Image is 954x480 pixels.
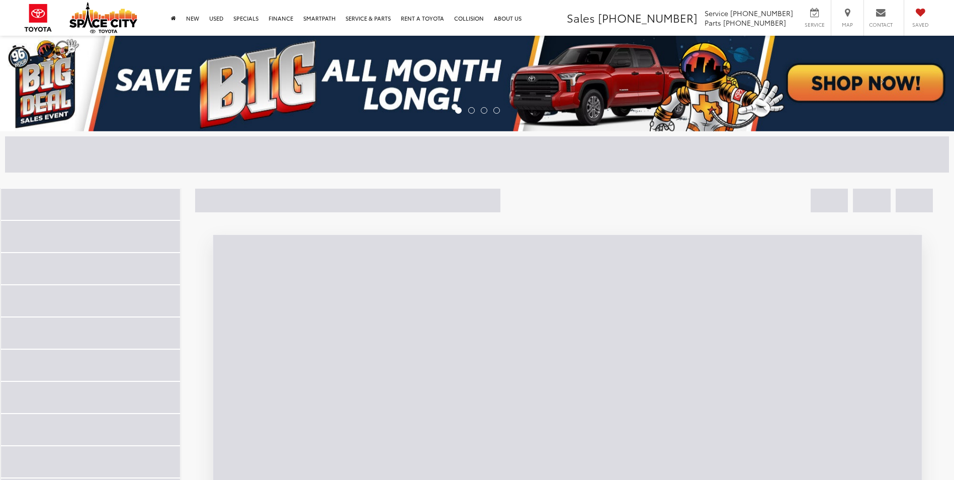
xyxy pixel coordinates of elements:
[598,10,698,26] span: [PHONE_NUMBER]
[836,21,858,28] span: Map
[730,8,793,18] span: [PHONE_NUMBER]
[723,18,786,28] span: [PHONE_NUMBER]
[567,10,595,26] span: Sales
[909,21,931,28] span: Saved
[705,18,721,28] span: Parts
[803,21,826,28] span: Service
[705,8,728,18] span: Service
[69,2,137,33] img: Space City Toyota
[869,21,893,28] span: Contact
